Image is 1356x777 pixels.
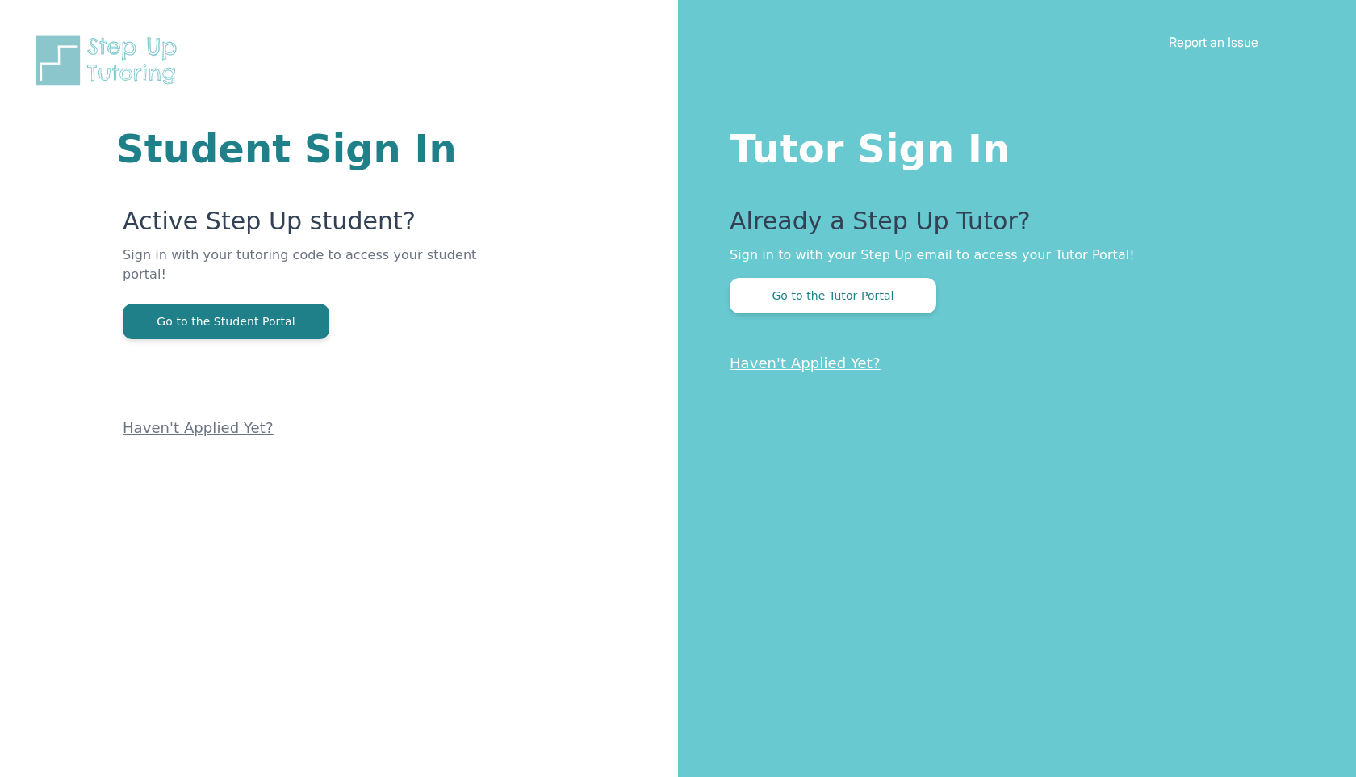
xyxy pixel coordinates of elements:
[730,207,1291,246] p: Already a Step Up Tutor?
[1169,34,1258,50] a: Report an Issue
[123,207,484,246] p: Active Step Up student?
[123,419,274,436] a: Haven't Applied Yet?
[32,32,187,88] img: Step Up Tutoring horizontal logo
[730,123,1291,168] h1: Tutor Sign In
[123,304,329,339] button: Go to the Student Portal
[730,288,936,303] a: Go to the Tutor Portal
[730,355,881,372] a: Haven't Applied Yet?
[123,313,329,329] a: Go to the Student Portal
[730,278,936,313] button: Go to the Tutor Portal
[730,246,1291,265] p: Sign in to with your Step Up email to access your Tutor Portal!
[123,246,484,304] p: Sign in with your tutoring code to access your student portal!
[116,129,484,168] h1: Student Sign In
